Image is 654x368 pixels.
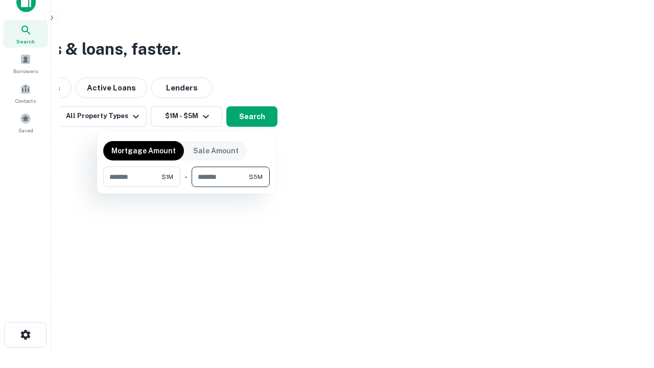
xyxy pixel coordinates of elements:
[249,172,263,181] span: $5M
[111,145,176,156] p: Mortgage Amount
[161,172,173,181] span: $1M
[603,286,654,335] iframe: Chat Widget
[193,145,239,156] p: Sale Amount
[184,167,188,187] div: -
